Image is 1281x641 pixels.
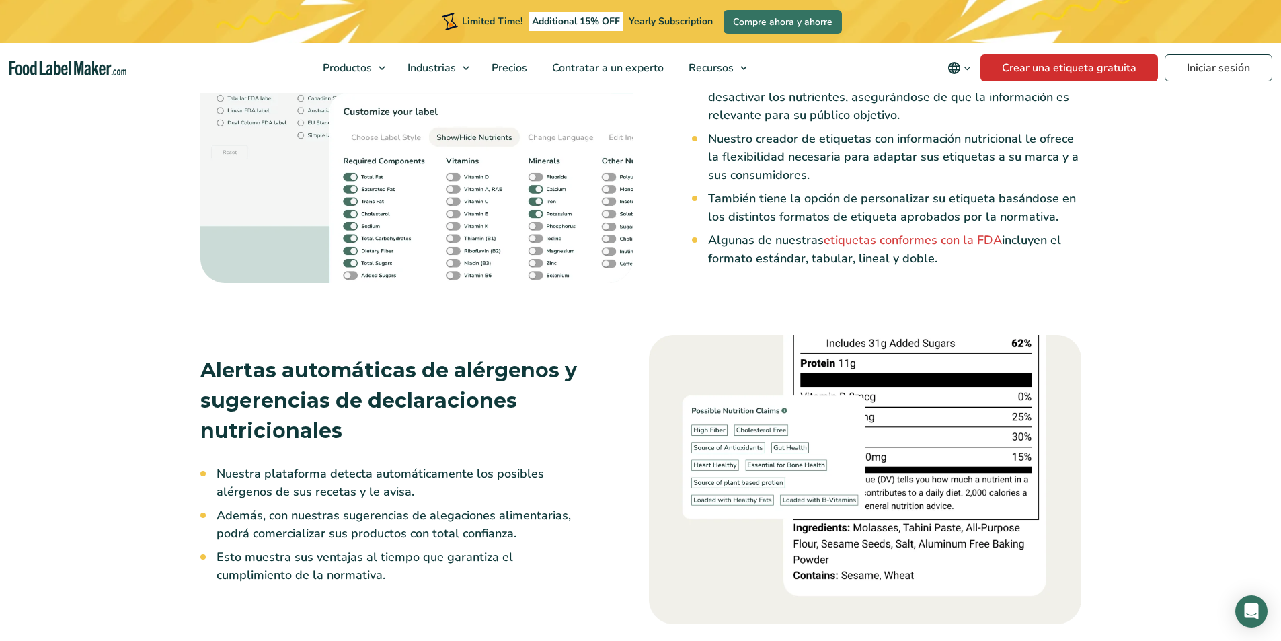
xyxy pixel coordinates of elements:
[529,12,623,31] span: Additional 15% OFF
[488,61,529,75] span: Precios
[548,61,665,75] span: Contratar a un experto
[311,43,392,93] a: Productos
[824,232,1002,248] a: etiquetas conformes con la FDA
[395,43,476,93] a: Industrias
[462,15,522,28] span: Limited Time!
[9,61,126,76] a: Food Label Maker homepage
[938,54,980,81] button: Change language
[724,10,842,34] a: Compre ahora y ahorre
[217,465,590,501] li: Nuestra plataforma detecta automáticamente los posibles alérgenos de sus recetas y le avisa.
[200,355,590,446] h3: Alertas automáticas de alérgenos y sugerencias de declaraciones nutricionales
[479,43,537,93] a: Precios
[708,231,1081,268] li: Algunas de nuestras incluyen el formato estándar, tabular, lineal y doble.
[649,335,1081,624] img: Panel de opciones de declaraciones nutricionales superpuesto en la parte inferior de una etiqueta...
[708,130,1081,184] li: Nuestro creador de etiquetas con información nutricional le ofrece la flexibilidad necesaria para...
[980,54,1158,81] a: Crear una etiqueta gratuita
[676,43,754,93] a: Recursos
[1165,54,1272,81] a: Iniciar sesión
[217,506,590,543] li: Además, con nuestras sugerencias de alegaciones alimentarias, podrá comercializar sus productos c...
[1235,595,1268,628] div: Open Intercom Messenger
[319,61,373,75] span: Productos
[685,61,735,75] span: Recursos
[708,190,1081,226] li: También tiene la opción de personalizar su etiqueta basándose en los distintos formatos de etique...
[403,61,457,75] span: Industrias
[217,548,590,585] li: Esto muestra sus ventajas al tiempo que garantiza el cumplimiento de la normativa.
[629,15,713,28] span: Yearly Subscription
[540,43,673,93] a: Contratar a un experto
[708,70,1081,124] li: Con nuestra opción Personalizar etiqueta, puede activar o desactivar los nutrientes, asegurándose...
